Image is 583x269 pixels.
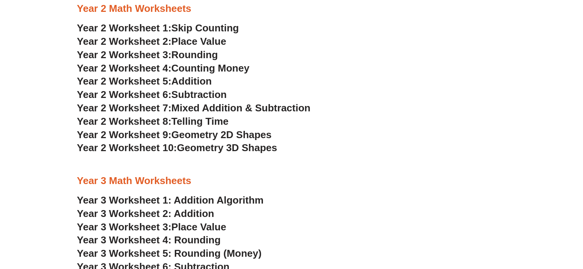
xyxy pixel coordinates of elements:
[177,142,277,153] span: Geometry 3D Shapes
[77,89,172,100] span: Year 2 Worksheet 6:
[171,75,212,87] span: Addition
[77,22,172,34] span: Year 2 Worksheet 1:
[77,89,227,100] a: Year 2 Worksheet 6:Subtraction
[77,194,264,206] a: Year 3 Worksheet 1: Addition Algorithm
[77,102,172,114] span: Year 2 Worksheet 7:
[77,49,218,60] a: Year 2 Worksheet 3:Rounding
[77,62,172,74] span: Year 2 Worksheet 4:
[77,22,239,34] a: Year 2 Worksheet 1:Skip Counting
[77,234,221,246] a: Year 3 Worksheet 4: Rounding
[77,221,172,233] span: Year 3 Worksheet 3:
[77,129,172,140] span: Year 2 Worksheet 9:
[171,221,226,233] span: Place Value
[77,62,250,74] a: Year 2 Worksheet 4:Counting Money
[77,142,277,153] a: Year 2 Worksheet 10:Geometry 3D Shapes
[171,102,310,114] span: Mixed Addition & Subtraction
[77,129,272,140] a: Year 2 Worksheet 9:Geometry 2D Shapes
[77,174,506,187] h3: Year 3 Math Worksheets
[77,248,262,259] a: Year 3 Worksheet 5: Rounding (Money)
[77,208,214,219] a: Year 3 Worksheet 2: Addition
[77,221,227,233] a: Year 3 Worksheet 3:Place Value
[77,36,227,47] a: Year 2 Worksheet 2:Place Value
[171,36,226,47] span: Place Value
[77,102,310,114] a: Year 2 Worksheet 7:Mixed Addition & Subtraction
[77,142,177,153] span: Year 2 Worksheet 10:
[77,36,172,47] span: Year 2 Worksheet 2:
[77,49,172,60] span: Year 2 Worksheet 3:
[171,89,227,100] span: Subtraction
[77,75,212,87] a: Year 2 Worksheet 5:Addition
[77,75,172,87] span: Year 2 Worksheet 5:
[171,116,228,127] span: Telling Time
[77,116,229,127] a: Year 2 Worksheet 8:Telling Time
[77,116,172,127] span: Year 2 Worksheet 8:
[171,129,271,140] span: Geometry 2D Shapes
[455,183,583,269] iframe: Chat Widget
[171,22,239,34] span: Skip Counting
[77,2,506,15] h3: Year 2 Math Worksheets
[171,62,250,74] span: Counting Money
[171,49,218,60] span: Rounding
